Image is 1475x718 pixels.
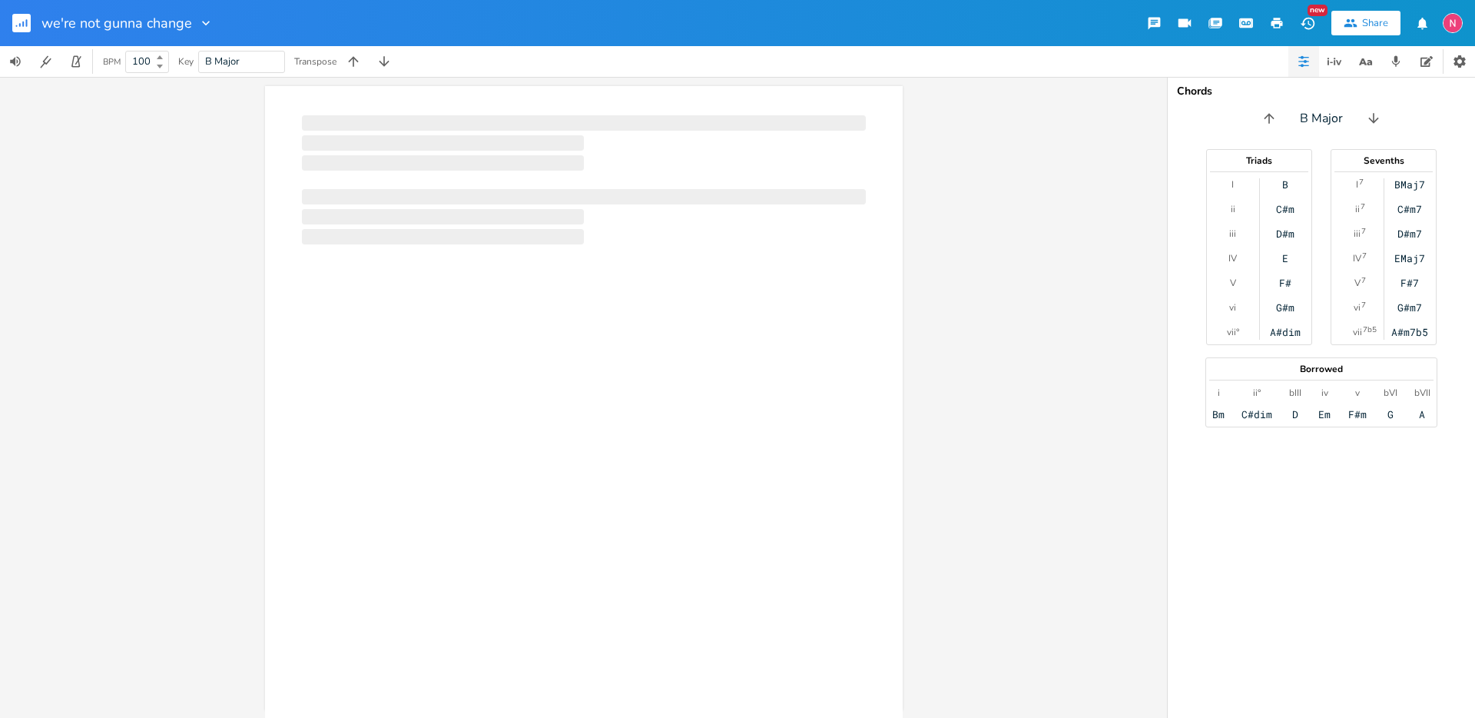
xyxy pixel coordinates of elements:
[1227,326,1239,338] div: vii°
[1276,228,1294,240] div: D#m
[1308,5,1327,16] div: New
[1276,203,1294,215] div: C#m
[1397,203,1422,215] div: C#m7
[1177,86,1466,97] div: Chords
[1362,250,1367,262] sup: 7
[1361,225,1366,238] sup: 7
[1394,178,1425,191] div: BMaj7
[1387,408,1394,420] div: G
[1397,228,1422,240] div: D#m7
[1253,387,1261,399] div: ii°
[294,57,336,66] div: Transpose
[1384,387,1397,399] div: bVI
[1292,408,1298,420] div: D
[1207,156,1311,165] div: Triads
[41,16,192,30] span: we're not gunna change
[1218,387,1220,399] div: i
[1292,9,1323,37] button: New
[1230,277,1236,289] div: V
[1321,387,1328,399] div: iv
[1282,178,1288,191] div: B
[178,57,194,66] div: Key
[103,58,121,66] div: BPM
[1300,110,1343,128] span: B Major
[1355,387,1360,399] div: v
[1397,301,1422,314] div: G#m7
[1231,203,1235,215] div: ii
[1443,13,1463,33] img: Nicholas von Buttlar
[1289,387,1301,399] div: bIII
[1229,228,1236,240] div: iii
[1353,252,1361,264] div: IV
[1394,252,1425,264] div: EMaj7
[1361,299,1366,311] sup: 7
[1228,252,1237,264] div: IV
[1419,408,1425,420] div: A
[205,55,240,68] span: B Major
[1414,387,1430,399] div: bVII
[1362,16,1388,30] div: Share
[1348,408,1367,420] div: F#m
[1231,178,1234,191] div: I
[1229,301,1236,314] div: vi
[1354,228,1361,240] div: iii
[1359,176,1364,188] sup: 7
[1318,408,1331,420] div: Em
[1400,277,1419,289] div: F#7
[1354,277,1361,289] div: V
[1279,277,1291,289] div: F#
[1331,156,1436,165] div: Sevenths
[1282,252,1288,264] div: E
[1270,326,1301,338] div: A#dim
[1331,11,1400,35] button: Share
[1355,203,1360,215] div: ii
[1356,178,1358,191] div: I
[1363,324,1377,336] sup: 7b5
[1206,364,1437,374] div: Borrowed
[1241,408,1272,420] div: C#dim
[1353,326,1362,338] div: vii
[1391,326,1428,338] div: A#m7b5
[1276,301,1294,314] div: G#m
[1361,201,1365,213] sup: 7
[1212,408,1225,420] div: Bm
[1354,301,1361,314] div: vi
[1361,274,1366,287] sup: 7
